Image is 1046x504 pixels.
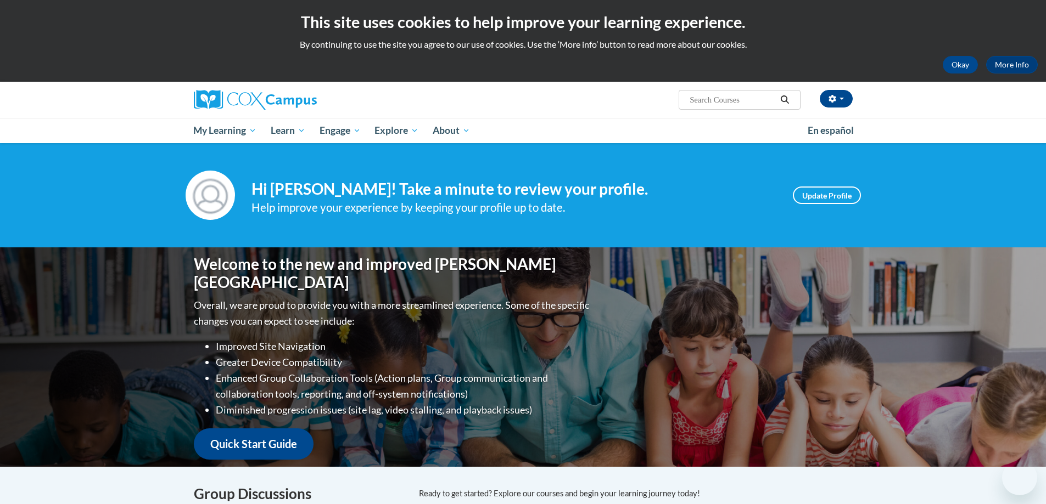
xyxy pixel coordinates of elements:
span: Explore [374,124,418,137]
p: Overall, we are proud to provide you with a more streamlined experience. Some of the specific cha... [194,297,592,329]
li: Improved Site Navigation [216,338,592,354]
img: Profile Image [186,171,235,220]
a: Engage [312,118,368,143]
button: Account Settings [820,90,853,107]
span: My Learning [193,124,256,137]
input: Search Courses [689,93,776,106]
a: My Learning [187,118,264,143]
a: Cox Campus [194,90,402,110]
span: En español [808,124,854,136]
h2: This site uses cookies to help improve your learning experience. [8,11,1038,33]
h4: Hi [PERSON_NAME]! Take a minute to review your profile. [251,180,776,199]
li: Enhanced Group Collaboration Tools (Action plans, Group communication and collaboration tools, re... [216,370,592,402]
a: Explore [367,118,426,143]
a: About [426,118,477,143]
li: Diminished progression issues (site lag, video stalling, and playback issues) [216,402,592,418]
a: More Info [986,56,1038,73]
span: About [433,124,470,137]
span: Engage [320,124,361,137]
iframe: Button to launch messaging window [1002,460,1037,495]
button: Search [776,93,793,106]
img: Cox Campus [194,90,317,110]
button: Okay [943,56,978,73]
div: Help improve your experience by keeping your profile up to date. [251,199,776,217]
a: En español [801,119,861,142]
a: Update Profile [793,186,861,204]
span: Learn [271,124,305,137]
li: Greater Device Compatibility [216,354,592,370]
div: Main menu [177,118,869,143]
a: Learn [264,118,312,143]
h1: Welcome to the new and improved [PERSON_NAME][GEOGRAPHIC_DATA] [194,255,592,292]
a: Quick Start Guide [194,428,314,460]
p: By continuing to use the site you agree to our use of cookies. Use the ‘More info’ button to read... [8,38,1038,50]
